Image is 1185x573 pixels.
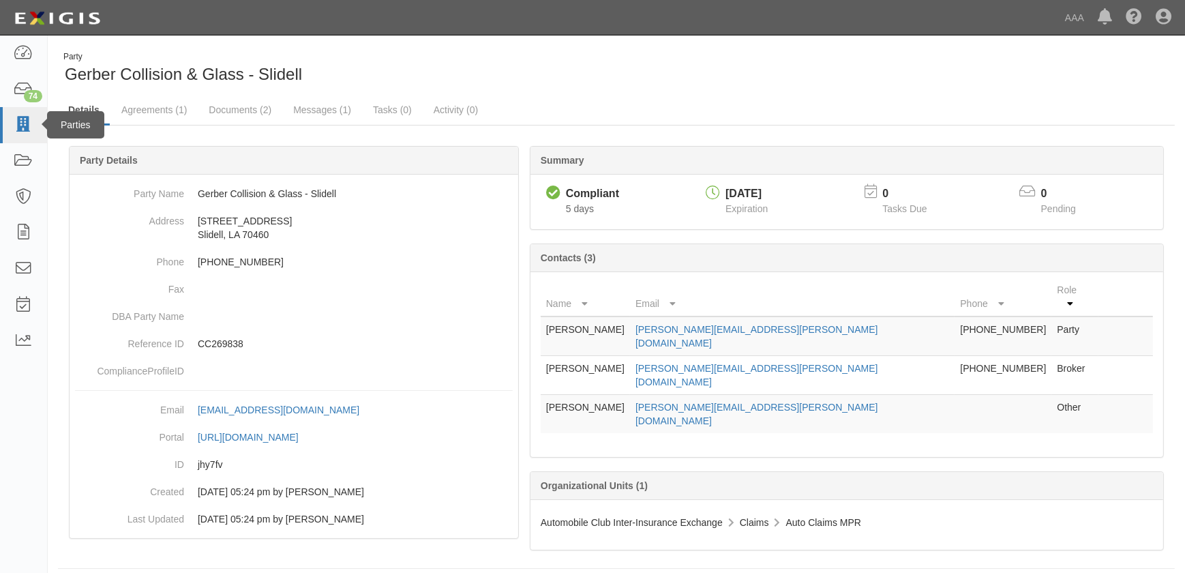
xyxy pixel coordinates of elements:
[283,96,361,123] a: Messages (1)
[423,96,488,123] a: Activity (0)
[541,517,723,528] span: Automobile Club Inter-Insurance Exchange
[198,337,513,351] p: CC269838
[630,278,955,317] th: Email
[75,478,184,499] dt: Created
[75,451,184,471] dt: ID
[75,207,513,248] dd: [STREET_ADDRESS] Slidell, LA 70460
[1041,203,1076,214] span: Pending
[635,402,878,426] a: [PERSON_NAME][EMAIL_ADDRESS][PERSON_NAME][DOMAIN_NAME]
[58,51,606,86] div: Gerber Collision & Glass - Slidell
[1126,10,1142,26] i: Help Center - Complianz
[725,186,768,202] div: [DATE]
[1051,317,1098,356] td: Party
[75,330,184,351] dt: Reference ID
[111,96,197,123] a: Agreements (1)
[566,186,619,202] div: Compliant
[1041,186,1093,202] p: 0
[198,405,374,415] a: [EMAIL_ADDRESS][DOMAIN_NAME]
[75,276,184,296] dt: Fax
[75,303,184,323] dt: DBA Party Name
[566,203,594,214] span: Since 09/17/2025
[75,180,513,207] dd: Gerber Collision & Glass - Slidell
[198,96,282,123] a: Documents (2)
[75,357,184,378] dt: ComplianceProfileID
[10,6,104,31] img: logo-5460c22ac91f19d4615b14bd174203de0afe785f0fc80cf4dbbc73dc1793850b.png
[63,51,302,63] div: Party
[80,155,138,166] b: Party Details
[635,324,878,349] a: [PERSON_NAME][EMAIL_ADDRESS][PERSON_NAME][DOMAIN_NAME]
[740,517,769,528] span: Claims
[955,278,1051,317] th: Phone
[58,96,110,126] a: Details
[725,203,768,214] span: Expiration
[541,356,630,395] td: [PERSON_NAME]
[75,478,513,505] dd: 09/15/2025 05:24 pm by Benjamin Tully
[47,111,104,138] div: Parties
[1051,356,1098,395] td: Broker
[541,395,630,434] td: [PERSON_NAME]
[635,363,878,387] a: [PERSON_NAME][EMAIL_ADDRESS][PERSON_NAME][DOMAIN_NAME]
[541,278,630,317] th: Name
[546,186,560,201] i: Compliant
[75,505,513,533] dd: 09/15/2025 05:24 pm by Benjamin Tully
[75,396,184,417] dt: Email
[75,451,513,478] dd: jhy7fv
[75,248,513,276] dd: [PHONE_NUMBER]
[1058,4,1091,31] a: AAA
[1051,395,1098,434] td: Other
[75,248,184,269] dt: Phone
[541,317,630,356] td: [PERSON_NAME]
[882,186,944,202] p: 0
[198,432,314,443] a: [URL][DOMAIN_NAME]
[955,317,1051,356] td: [PHONE_NUMBER]
[75,424,184,444] dt: Portal
[955,356,1051,395] td: [PHONE_NUMBER]
[1051,278,1098,317] th: Role
[541,252,596,263] b: Contacts (3)
[75,207,184,228] dt: Address
[541,155,584,166] b: Summary
[882,203,927,214] span: Tasks Due
[75,505,184,526] dt: Last Updated
[541,480,648,491] b: Organizational Units (1)
[75,180,184,201] dt: Party Name
[24,90,42,102] div: 74
[65,65,302,83] span: Gerber Collision & Glass - Slidell
[363,96,422,123] a: Tasks (0)
[786,517,861,528] span: Auto Claims MPR
[198,403,359,417] div: [EMAIL_ADDRESS][DOMAIN_NAME]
